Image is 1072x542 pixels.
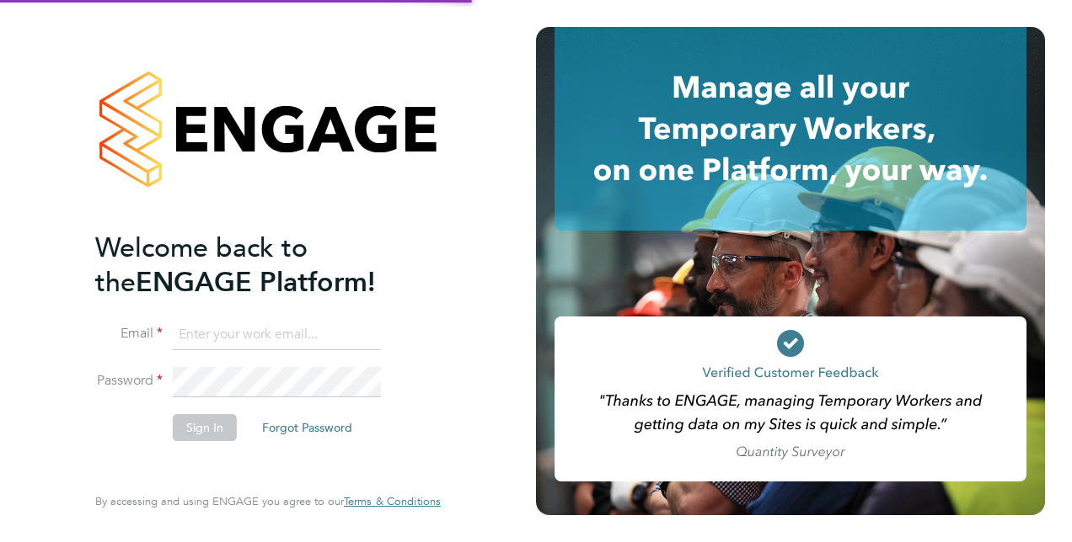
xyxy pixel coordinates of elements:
[173,320,381,350] input: Enter your work email...
[95,231,308,299] span: Welcome back to the
[95,325,163,343] label: Email
[95,494,441,508] span: By accessing and using ENGAGE you agree to our
[95,231,424,300] h2: ENGAGE Platform!
[173,414,237,441] button: Sign In
[344,494,441,508] span: Terms & Conditions
[95,372,163,390] label: Password
[249,414,366,441] button: Forgot Password
[344,495,441,508] a: Terms & Conditions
